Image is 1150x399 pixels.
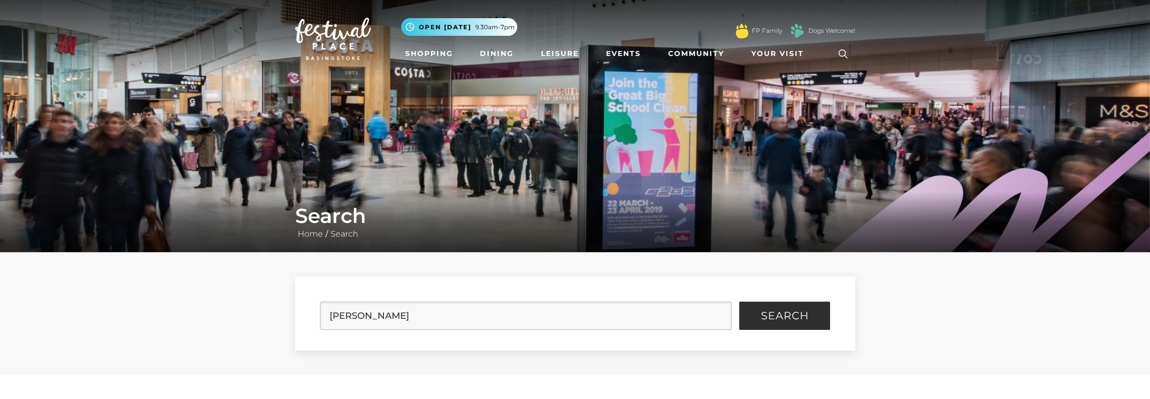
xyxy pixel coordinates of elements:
[476,44,518,63] a: Dining
[475,23,515,32] span: 9.30am-7pm
[537,44,583,63] a: Leisure
[751,48,804,59] span: Your Visit
[664,44,728,63] a: Community
[747,44,813,63] a: Your Visit
[295,204,855,228] h1: Search
[295,229,325,239] a: Home
[401,44,457,63] a: Shopping
[808,26,855,35] a: Dogs Welcome!
[328,229,361,239] a: Search
[739,302,830,330] button: Search
[419,23,471,32] span: Open [DATE]
[320,302,732,330] input: Search Site
[288,204,863,240] div: /
[295,18,371,60] img: Festival Place Logo
[602,44,645,63] a: Events
[761,311,809,321] span: Search
[401,18,517,36] button: Open [DATE] 9.30am-7pm
[752,26,782,35] a: FP Family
